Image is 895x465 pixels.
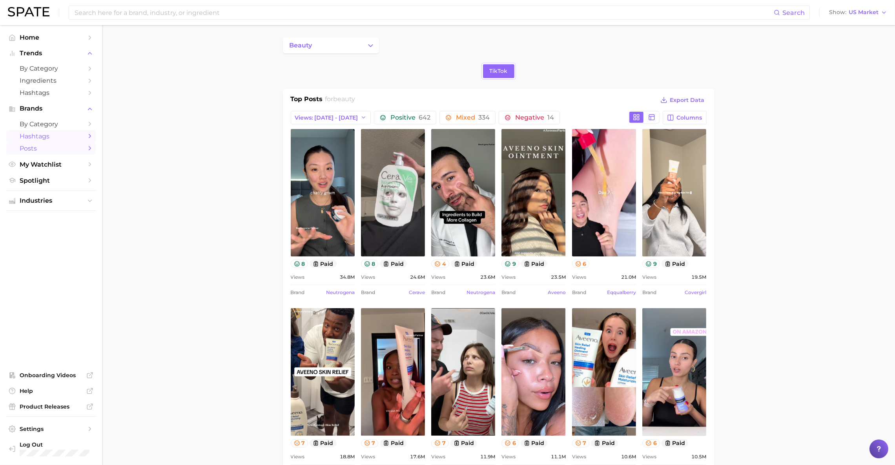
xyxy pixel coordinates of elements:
[6,118,96,130] a: by Category
[419,114,430,121] span: 642
[20,105,82,112] span: Brands
[480,452,495,461] span: 11.9m
[20,89,82,96] span: Hashtags
[642,288,656,297] span: Brand
[20,387,82,394] span: Help
[501,272,516,282] span: Views
[20,177,82,184] span: Spotlight
[431,439,449,447] button: 7
[340,452,355,461] span: 18.8m
[431,272,445,282] span: Views
[295,114,358,121] span: Views: [DATE] - [DATE]
[451,260,478,268] button: paid
[361,439,379,447] button: 7
[361,272,375,282] span: Views
[20,425,82,432] span: Settings
[691,452,706,461] span: 10.5m
[20,50,82,57] span: Trends
[501,452,516,461] span: Views
[291,260,308,268] button: 8
[572,452,586,461] span: Views
[827,7,889,18] button: ShowUS Market
[591,439,618,447] button: paid
[6,142,96,154] a: Posts
[20,34,82,41] span: Home
[390,114,430,121] span: Positive
[572,272,586,282] span: Views
[670,97,705,104] span: Export Data
[642,272,656,282] span: Views
[410,272,425,282] span: 24.6m
[380,260,407,268] button: paid
[409,289,425,295] a: cerave
[333,95,355,103] span: beauty
[20,133,82,140] span: Hashtags
[6,439,96,459] a: Log out. Currently logged in with e-mail lynne.stewart@mpgllc.com.
[6,87,96,99] a: Hashtags
[6,74,96,87] a: Ingredients
[642,439,660,447] button: 6
[310,260,337,268] button: paid
[361,452,375,461] span: Views
[20,145,82,152] span: Posts
[325,94,355,106] h2: for
[20,441,95,448] span: Log Out
[6,62,96,74] a: by Category
[6,385,96,397] a: Help
[20,77,82,84] span: Ingredients
[691,272,706,282] span: 19.5m
[642,452,656,461] span: Views
[410,452,425,461] span: 17.6m
[380,439,407,447] button: paid
[467,289,495,295] a: neutrogena
[431,288,445,297] span: Brand
[6,47,96,59] button: Trends
[20,65,82,72] span: by Category
[621,272,636,282] span: 21.0m
[450,439,478,447] button: paid
[572,260,590,268] button: 6
[685,289,706,295] a: covergirl
[548,289,566,295] a: aveeno
[6,423,96,435] a: Settings
[621,452,636,461] span: 10.6m
[291,439,308,447] button: 7
[662,260,689,268] button: paid
[283,38,379,53] button: Change Category
[291,272,305,282] span: Views
[849,10,879,15] span: US Market
[20,120,82,128] span: by Category
[20,372,82,379] span: Onboarding Videos
[310,439,337,447] button: paid
[8,7,49,16] img: SPATE
[6,369,96,381] a: Onboarding Videos
[490,68,508,74] span: TikTok
[501,260,519,268] button: 9
[521,260,548,268] button: paid
[515,114,554,121] span: Negative
[291,288,305,297] span: Brand
[6,158,96,171] a: My Watchlist
[521,439,548,447] button: paid
[326,289,355,295] a: neutrogena
[6,174,96,187] a: Spotlight
[551,272,566,282] span: 23.5m
[501,439,519,447] button: 6
[483,64,514,78] a: TikTok
[431,260,449,268] button: 4
[291,94,323,106] h1: Top Posts
[340,272,355,282] span: 34.8m
[572,439,590,447] button: 7
[6,195,96,207] button: Industries
[551,452,566,461] span: 11.1m
[456,114,490,121] span: Mixed
[6,130,96,142] a: Hashtags
[658,94,706,105] button: Export Data
[20,197,82,204] span: Industries
[501,288,516,297] span: Brand
[662,439,689,447] button: paid
[290,42,312,49] span: beauty
[572,288,586,297] span: Brand
[607,289,636,295] a: eqqualberry
[20,161,82,168] span: My Watchlist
